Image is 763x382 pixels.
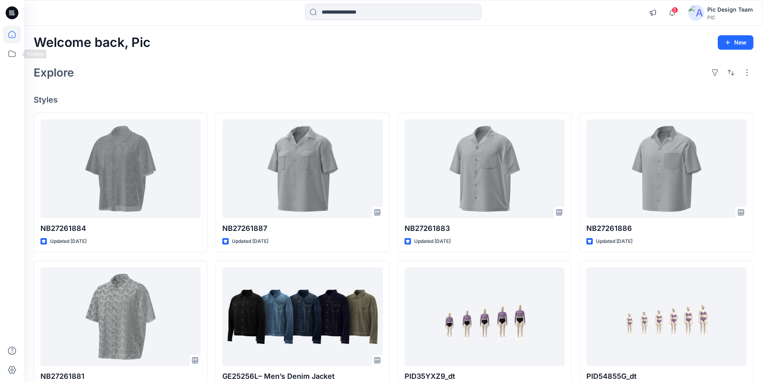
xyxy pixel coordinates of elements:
p: PID54855G_dt [586,371,747,382]
h4: Styles [34,95,753,105]
span: 5 [672,7,678,13]
h2: Explore [34,66,74,79]
p: NB27261887 [222,223,383,234]
h2: Welcome back, Pic [34,35,151,50]
a: NB27261883 [405,119,565,218]
p: PID35YXZ9_dt [405,371,565,382]
p: NB27261884 [40,223,201,234]
p: Updated [DATE] [414,237,451,246]
a: GE25256L– Men’s Denim Jacket [222,267,383,366]
div: PIC [707,14,753,20]
a: NB27261887 [222,119,383,218]
p: NB27261886 [586,223,747,234]
div: Pic Design Team [707,5,753,14]
a: PID54855G_dt [586,267,747,366]
a: PID35YXZ9_dt [405,267,565,366]
p: Updated [DATE] [596,237,632,246]
p: GE25256L– Men’s Denim Jacket [222,371,383,382]
button: New [718,35,753,50]
p: NB27261883 [405,223,565,234]
a: NB27261881 [40,267,201,366]
p: NB27261881 [40,371,201,382]
p: Updated [DATE] [232,237,268,246]
img: avatar [688,5,704,21]
a: NB27261886 [586,119,747,218]
a: NB27261884 [40,119,201,218]
p: Updated [DATE] [50,237,87,246]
